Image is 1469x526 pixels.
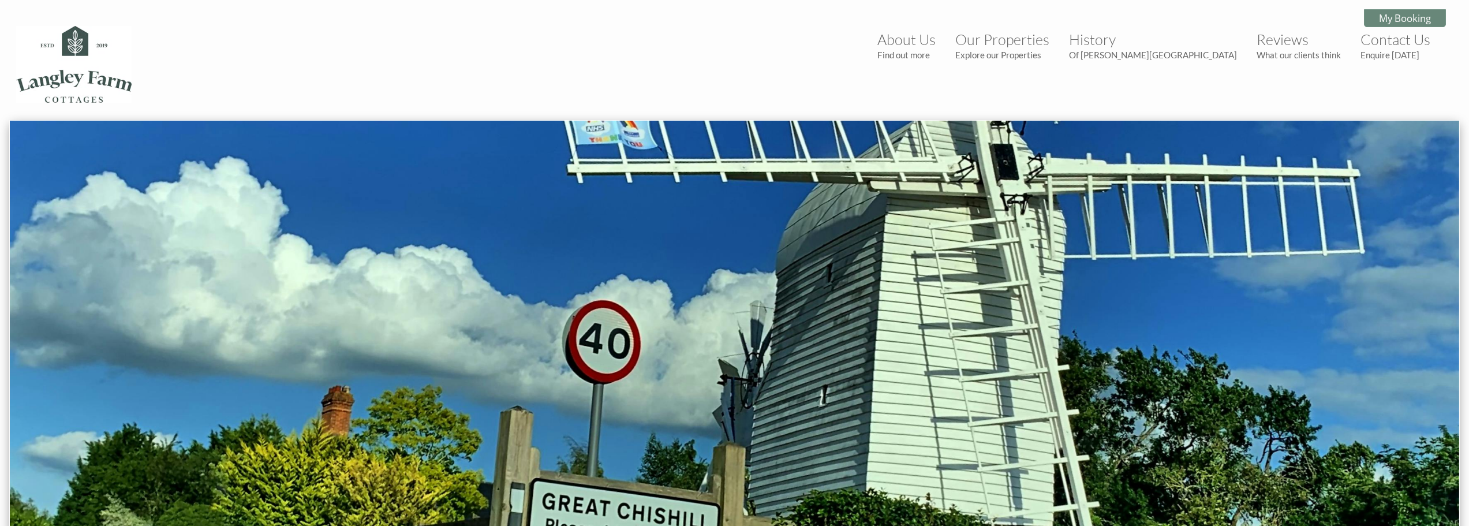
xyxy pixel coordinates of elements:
small: Of [PERSON_NAME][GEOGRAPHIC_DATA] [1069,50,1237,60]
small: Explore our Properties [955,50,1049,60]
small: What our clients think [1257,50,1341,60]
small: Enquire [DATE] [1360,50,1430,60]
a: About UsFind out more [877,31,936,60]
a: Our PropertiesExplore our Properties [955,31,1049,60]
small: Find out more [877,50,936,60]
a: HistoryOf [PERSON_NAME][GEOGRAPHIC_DATA] [1069,31,1237,60]
a: ReviewsWhat our clients think [1257,31,1341,60]
a: My Booking [1364,9,1446,27]
a: Contact UsEnquire [DATE] [1360,31,1430,60]
img: Langley Farm Cottages [16,26,132,103]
